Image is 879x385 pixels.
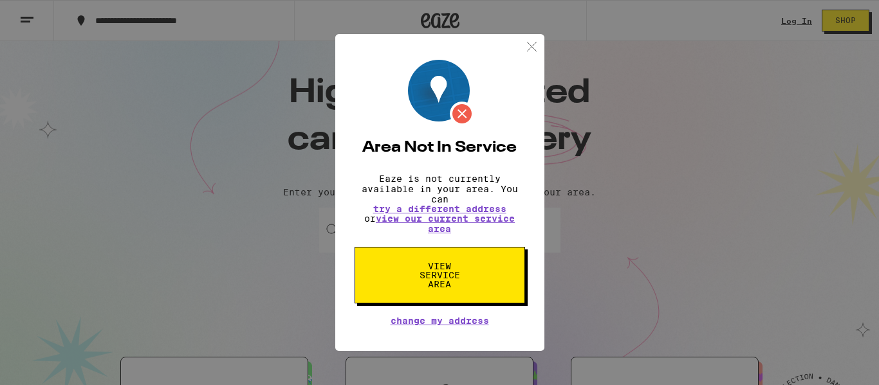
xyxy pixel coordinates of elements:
a: View Service Area [355,261,525,271]
a: view our current service area [376,213,515,234]
img: Location [408,60,474,126]
p: Eaze is not currently available in your area. You can or [355,174,525,234]
span: Hi. Need any help? [8,9,93,19]
button: try a different address [373,204,506,213]
span: View Service Area [407,262,473,289]
button: Change My Address [391,316,489,325]
button: View Service Area [355,247,525,303]
h2: Area Not In Service [355,140,525,156]
img: close.svg [524,39,540,55]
